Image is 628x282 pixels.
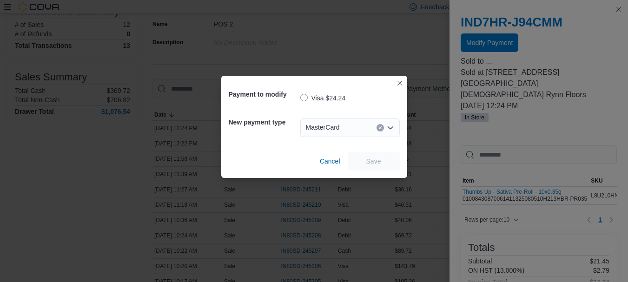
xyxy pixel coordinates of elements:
span: MasterCard [306,122,340,133]
button: Open list of options [387,124,394,131]
button: Cancel [316,152,344,171]
h5: Payment to modify [229,85,298,104]
span: Save [366,157,381,166]
h5: New payment type [229,113,298,131]
span: Cancel [320,157,340,166]
input: Accessible screen reader label [344,122,344,133]
button: Closes this modal window [394,78,405,89]
button: Save [348,152,400,171]
button: Clear input [377,124,384,131]
label: Visa $24.24 [300,92,346,104]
